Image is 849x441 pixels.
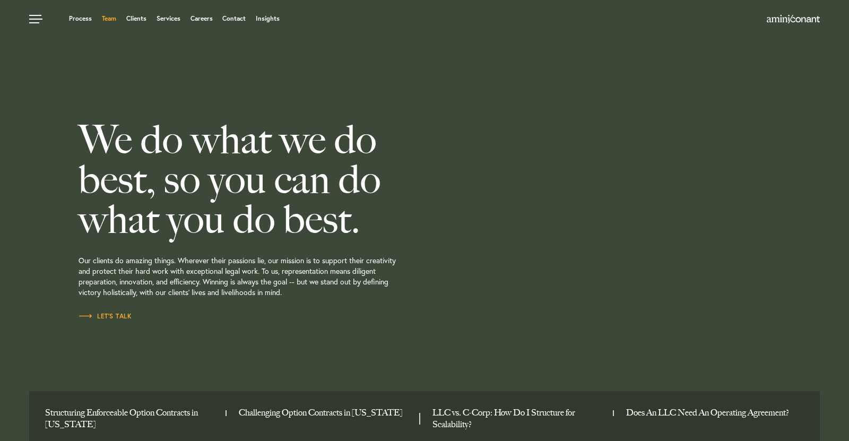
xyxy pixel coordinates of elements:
h2: We do what we do best, so you can do what you do best. [79,120,487,239]
a: Services [157,15,180,22]
img: Amini & Conant [767,15,820,23]
a: Insights [256,15,280,22]
a: Does An LLC Need An Operating Agreement? [626,407,799,419]
a: Team [102,15,116,22]
a: Process [69,15,92,22]
a: Challenging Option Contracts in Texas [239,407,411,419]
span: Let’s Talk [79,313,132,319]
p: Our clients do amazing things. Wherever their passions lie, our mission is to support their creat... [79,239,487,311]
a: LLC vs. C-Corp: How Do I Structure for Scalability? [432,407,605,430]
a: Clients [126,15,146,22]
a: Let’s Talk [79,311,132,322]
a: Structuring Enforceable Option Contracts in Texas [45,407,218,430]
a: Contact [222,15,246,22]
a: Careers [190,15,213,22]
